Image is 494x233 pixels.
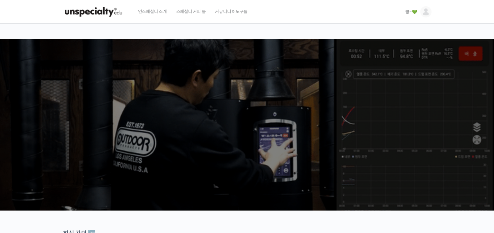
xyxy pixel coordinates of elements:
p: [PERSON_NAME]을 다하는 당신을 위해, 최고와 함께 만든 커피 클래스 [6,95,488,127]
p: 시간과 장소에 구애받지 않고, 검증된 커리큘럼으로 [6,130,488,138]
span: 쩡~💚 [405,9,417,15]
